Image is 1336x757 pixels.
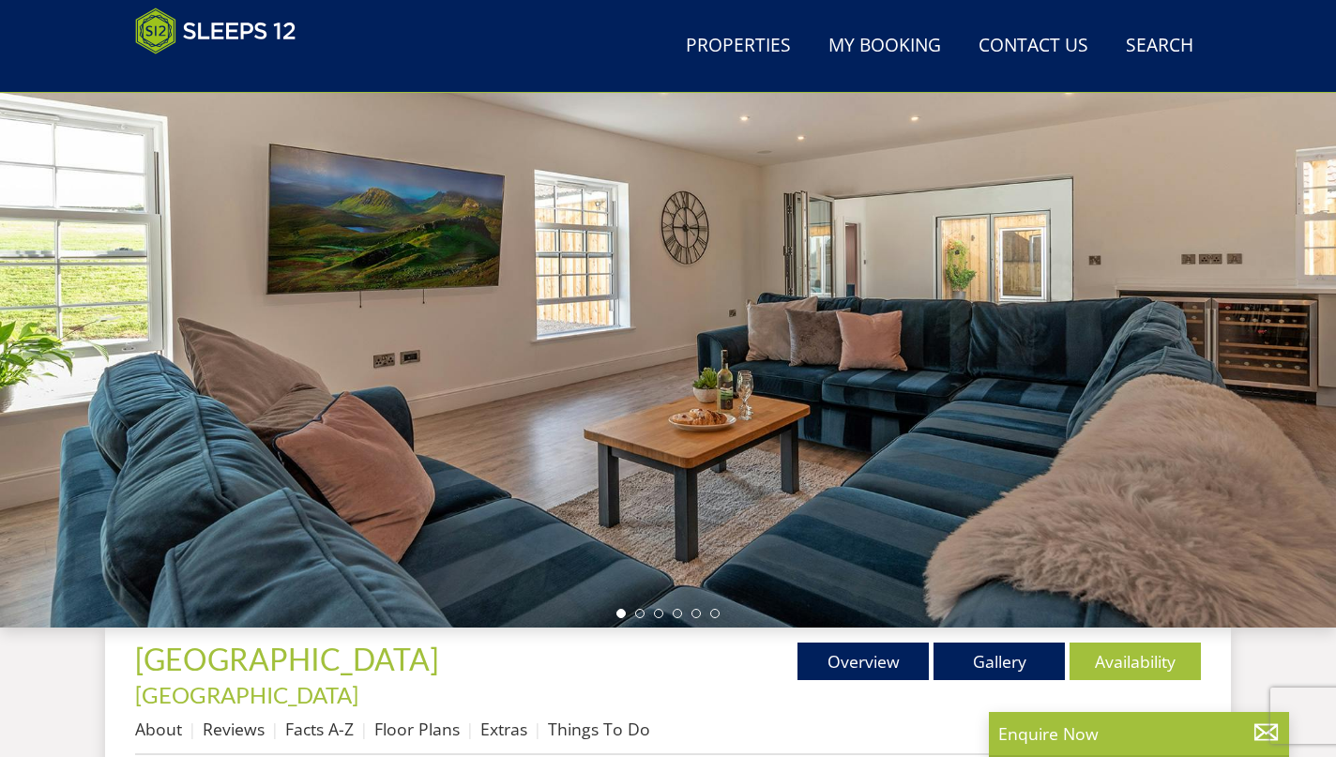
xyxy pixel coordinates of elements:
a: [GEOGRAPHIC_DATA] [135,641,445,677]
img: Sleeps 12 [135,8,296,54]
a: Extras [480,718,527,740]
a: Things To Do [548,718,650,740]
iframe: Customer reviews powered by Trustpilot [126,66,323,82]
a: My Booking [821,25,949,68]
a: [GEOGRAPHIC_DATA] [135,681,358,708]
a: Floor Plans [374,718,460,740]
a: Properties [678,25,798,68]
a: Availability [1070,643,1201,680]
a: Search [1118,25,1201,68]
a: Facts A-Z [285,718,354,740]
span: [GEOGRAPHIC_DATA] [135,641,439,677]
a: Overview [797,643,929,680]
a: About [135,718,182,740]
p: Enquire Now [998,721,1280,746]
a: Contact Us [971,25,1096,68]
a: Reviews [203,718,265,740]
a: Gallery [934,643,1065,680]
